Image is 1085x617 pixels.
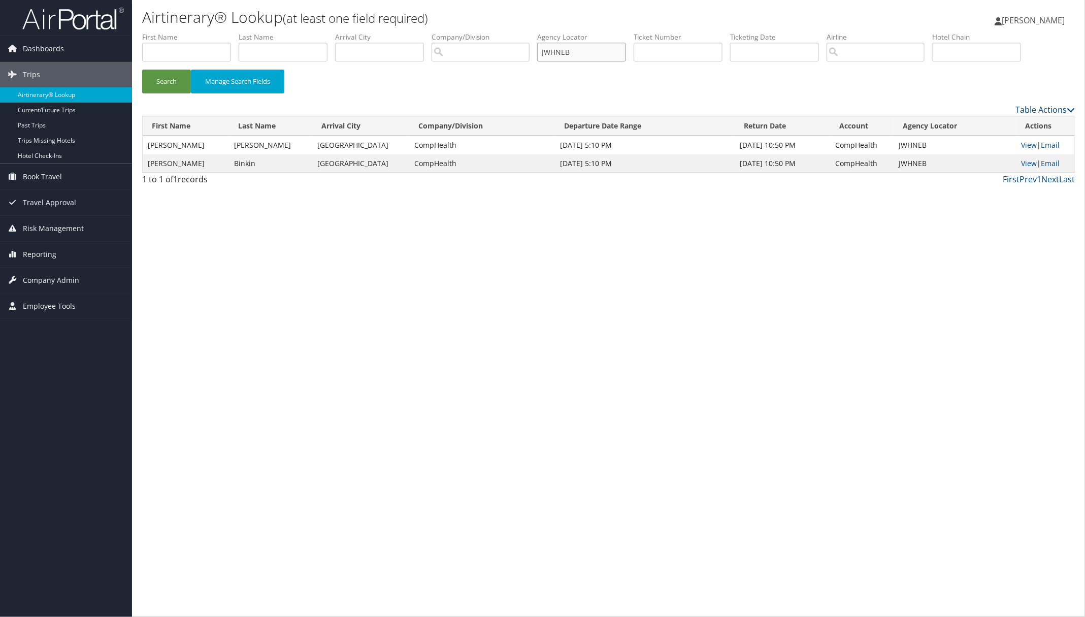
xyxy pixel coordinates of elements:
h1: Airtinerary® Lookup [142,7,764,28]
th: Actions [1016,116,1074,136]
td: [DATE] 5:10 PM [555,136,735,154]
span: Risk Management [23,216,84,241]
label: Last Name [239,32,335,42]
a: View [1021,158,1037,168]
a: Table Actions [1015,104,1075,115]
a: Email [1041,158,1060,168]
label: Airline [827,32,932,42]
td: [PERSON_NAME] [229,136,313,154]
th: First Name: activate to sort column ascending [143,116,229,136]
td: [DATE] 5:10 PM [555,154,735,173]
span: Company Admin [23,268,79,293]
td: CompHealth [831,136,894,154]
td: [GEOGRAPHIC_DATA] [313,136,410,154]
label: Company/Division [432,32,537,42]
label: Agency Locator [537,32,634,42]
button: Search [142,70,191,93]
a: Last [1059,174,1075,185]
td: Binkin [229,154,313,173]
span: [PERSON_NAME] [1002,15,1065,26]
td: [PERSON_NAME] [143,154,229,173]
a: First [1003,174,1020,185]
td: CompHealth [410,136,555,154]
td: CompHealth [410,154,555,173]
span: Book Travel [23,164,62,189]
th: Account: activate to sort column ascending [831,116,894,136]
a: 1 [1037,174,1041,185]
span: 1 [173,174,178,185]
span: Trips [23,62,40,87]
th: Arrival City: activate to sort column ascending [313,116,410,136]
button: Manage Search Fields [191,70,284,93]
th: Last Name: activate to sort column ascending [229,116,313,136]
a: View [1021,140,1037,150]
a: Prev [1020,174,1037,185]
th: Departure Date Range: activate to sort column ascending [555,116,735,136]
td: [PERSON_NAME] [143,136,229,154]
td: JWHNEB [894,154,1016,173]
td: CompHealth [831,154,894,173]
label: Hotel Chain [932,32,1029,42]
span: Employee Tools [23,294,76,319]
a: Next [1041,174,1059,185]
a: [PERSON_NAME] [995,5,1075,36]
td: JWHNEB [894,136,1016,154]
td: [GEOGRAPHIC_DATA] [313,154,410,173]
th: Company/Division [410,116,555,136]
th: Return Date: activate to sort column ascending [735,116,831,136]
th: Agency Locator: activate to sort column ascending [894,116,1016,136]
div: 1 to 1 of records [142,173,364,190]
label: First Name [142,32,239,42]
span: Dashboards [23,36,64,61]
td: | [1016,136,1074,154]
small: (at least one field required) [283,10,428,26]
td: [DATE] 10:50 PM [735,136,831,154]
td: | [1016,154,1074,173]
a: Email [1041,140,1060,150]
label: Ticket Number [634,32,730,42]
label: Arrival City [335,32,432,42]
img: airportal-logo.png [22,7,124,30]
td: [DATE] 10:50 PM [735,154,831,173]
span: Travel Approval [23,190,76,215]
span: Reporting [23,242,56,267]
label: Ticketing Date [730,32,827,42]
